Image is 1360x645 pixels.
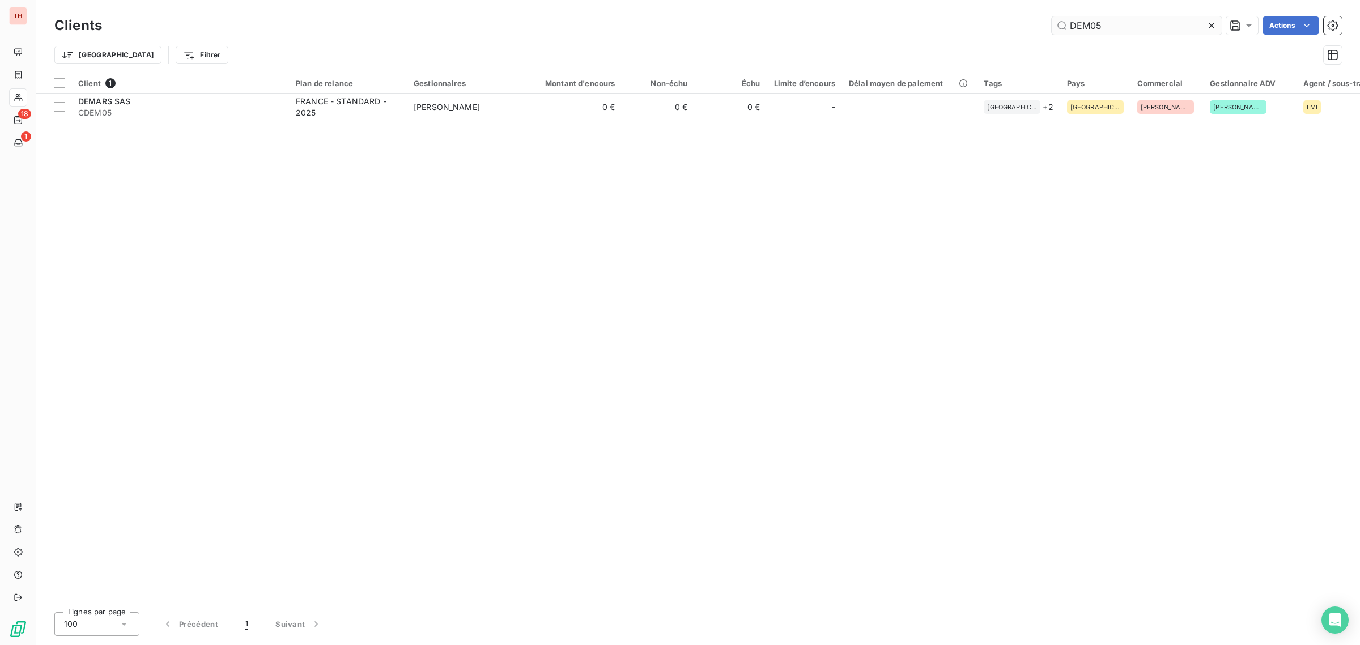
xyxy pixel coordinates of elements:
[1213,104,1263,111] span: [PERSON_NAME]
[414,102,480,112] span: [PERSON_NAME]
[9,620,27,638] img: Logo LeanPay
[78,96,131,106] span: DEMARS SAS
[987,104,1037,111] span: [GEOGRAPHIC_DATA]
[245,618,248,630] span: 1
[1043,101,1053,113] span: + 2
[9,7,27,25] div: TH
[296,79,400,88] div: Plan de relance
[622,94,695,121] td: 0 €
[148,612,232,636] button: Précédent
[54,46,161,64] button: [GEOGRAPHIC_DATA]
[232,612,262,636] button: 1
[414,79,518,88] div: Gestionnaires
[1070,104,1120,111] span: [GEOGRAPHIC_DATA]
[1307,104,1317,111] span: LMI
[532,79,615,88] div: Montant d'encours
[702,79,760,88] div: Échu
[984,79,1053,88] div: Tags
[1067,79,1124,88] div: Pays
[695,94,767,121] td: 0 €
[78,79,101,88] span: Client
[262,612,335,636] button: Suivant
[774,79,835,88] div: Limite d’encours
[78,107,282,118] span: CDEM05
[832,101,835,113] span: -
[296,96,400,118] div: FRANCE - STANDARD - 2025
[18,109,31,119] span: 18
[176,46,228,64] button: Filtrer
[1137,79,1197,88] div: Commercial
[849,79,970,88] div: Délai moyen de paiement
[21,131,31,142] span: 1
[54,15,102,36] h3: Clients
[1141,104,1191,111] span: [PERSON_NAME]
[1263,16,1319,35] button: Actions
[525,94,622,121] td: 0 €
[629,79,688,88] div: Non-échu
[1052,16,1222,35] input: Rechercher
[64,618,78,630] span: 100
[1321,606,1349,634] div: Open Intercom Messenger
[105,78,116,88] span: 1
[1210,79,1289,88] div: Gestionnaire ADV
